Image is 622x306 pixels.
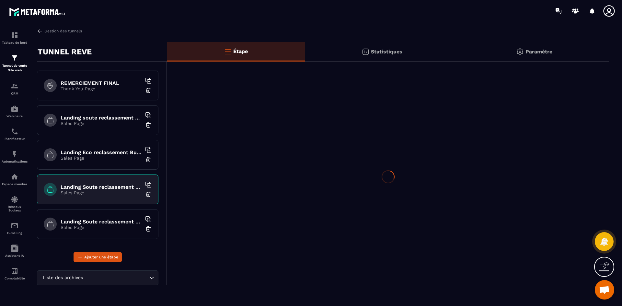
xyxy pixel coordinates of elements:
[61,115,142,121] h6: Landing soute reclassement choix
[61,149,142,155] h6: Landing Eco reclassement Business paiement
[2,240,28,262] a: Assistant IA
[61,184,142,190] h6: Landing Soute reclassement Eco paiement
[2,205,28,212] p: Réseaux Sociaux
[37,270,158,285] div: Search for option
[2,262,28,285] a: accountantaccountantComptabilité
[145,122,152,128] img: trash
[74,252,122,262] button: Ajouter une étape
[2,41,28,44] p: Tableau de bord
[11,105,18,113] img: automations
[362,48,369,56] img: stats.20deebd0.svg
[37,28,43,34] img: arrow
[2,123,28,145] a: schedulerschedulerPlanificateur
[2,100,28,123] a: automationsautomationsWebinaire
[11,222,18,230] img: email
[11,82,18,90] img: formation
[2,27,28,49] a: formationformationTableau de bord
[2,92,28,95] p: CRM
[11,173,18,181] img: automations
[84,274,148,281] input: Search for option
[525,49,552,55] p: Paramètre
[9,6,67,18] img: logo
[2,160,28,163] p: Automatisations
[516,48,524,56] img: setting-gr.5f69749f.svg
[11,196,18,203] img: social-network
[2,77,28,100] a: formationformationCRM
[84,254,118,260] span: Ajouter une étape
[224,48,232,55] img: bars-o.4a397970.svg
[2,217,28,240] a: emailemailE-mailing
[61,80,142,86] h6: REMERCIEMENT FINAL
[2,168,28,191] a: automationsautomationsEspace membre
[61,121,142,126] p: Sales Page
[11,54,18,62] img: formation
[11,128,18,135] img: scheduler
[11,267,18,275] img: accountant
[145,226,152,232] img: trash
[2,182,28,186] p: Espace membre
[38,45,92,58] p: TUNNEL REVE
[145,87,152,94] img: trash
[61,155,142,161] p: Sales Page
[11,31,18,39] img: formation
[2,277,28,280] p: Comptabilité
[371,49,402,55] p: Statistiques
[61,225,142,230] p: Sales Page
[2,114,28,118] p: Webinaire
[2,49,28,77] a: formationformationTunnel de vente Site web
[595,280,614,300] div: Ouvrir le chat
[145,191,152,198] img: trash
[61,190,142,195] p: Sales Page
[2,254,28,257] p: Assistant IA
[37,28,82,34] a: Gestion des tunnels
[233,48,248,54] p: Étape
[2,231,28,235] p: E-mailing
[2,145,28,168] a: automationsautomationsAutomatisations
[2,137,28,141] p: Planificateur
[2,63,28,73] p: Tunnel de vente Site web
[61,219,142,225] h6: Landing Soute reclassement Business paiement
[41,274,84,281] span: Liste des archives
[145,156,152,163] img: trash
[2,191,28,217] a: social-networksocial-networkRéseaux Sociaux
[11,150,18,158] img: automations
[61,86,142,91] p: Thank You Page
